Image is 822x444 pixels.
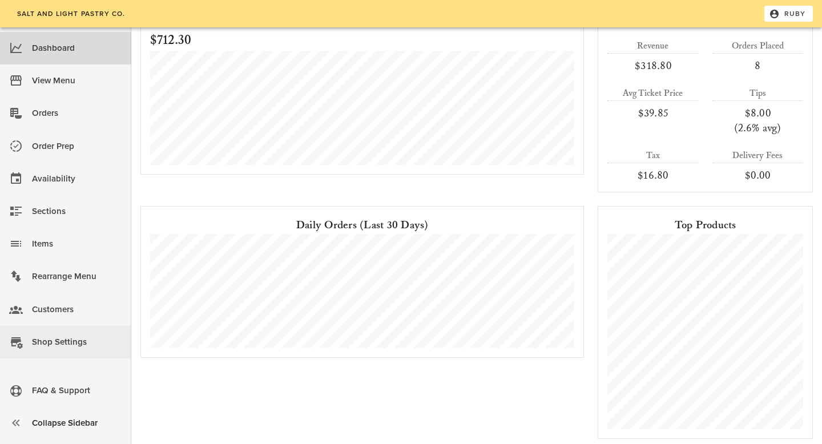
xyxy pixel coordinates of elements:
[32,381,122,400] div: FAQ & Support
[150,216,574,234] div: Daily Orders (Last 30 Days)
[712,168,803,183] div: $0.00
[32,300,122,319] div: Customers
[771,9,805,19] span: Ruby
[16,10,125,18] span: Salt and Light Pastry Co.
[9,6,132,22] a: Salt and Light Pastry Co.
[712,87,803,100] div: Tips
[32,414,122,433] div: Collapse Sidebar
[607,58,698,73] div: $318.80
[32,202,122,221] div: Sections
[32,169,122,188] div: Availability
[712,149,803,163] div: Delivery Fees
[32,39,122,58] div: Dashboard
[764,6,813,22] button: Ruby
[607,87,698,100] div: Avg Ticket Price
[607,149,698,163] div: Tax
[607,39,698,53] div: Revenue
[607,168,698,183] div: $16.80
[607,106,698,120] div: $39.85
[32,235,122,253] div: Items
[712,106,803,135] div: $8.00 (2.6% avg)
[32,71,122,90] div: View Menu
[607,216,803,234] div: Top Products
[712,39,803,53] div: Orders Placed
[150,30,574,51] h2: $712.30
[712,58,803,73] div: 8
[32,267,122,286] div: Rearrange Menu
[32,137,122,156] div: Order Prep
[32,333,122,352] div: Shop Settings
[32,104,122,123] div: Orders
